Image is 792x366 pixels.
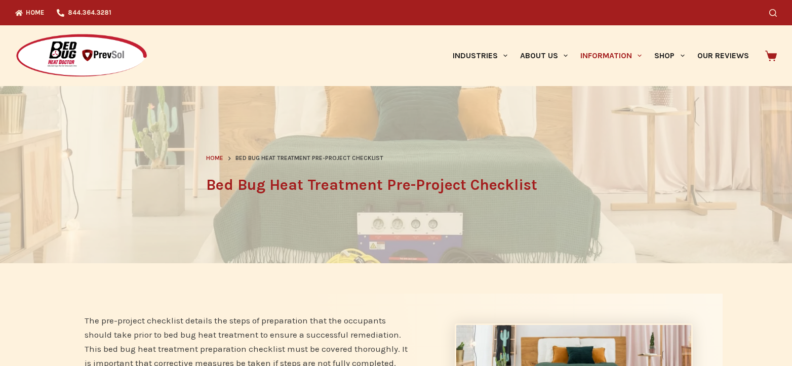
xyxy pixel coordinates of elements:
[235,153,383,164] span: Bed Bug Heat Treatment Pre-Project Checklist
[446,25,755,86] nav: Primary
[206,174,586,196] h1: Bed Bug Heat Treatment Pre-Project Checklist
[513,25,574,86] a: About Us
[446,25,513,86] a: Industries
[206,153,223,164] a: Home
[574,25,648,86] a: Information
[648,25,691,86] a: Shop
[691,25,755,86] a: Our Reviews
[206,154,223,161] span: Home
[769,9,777,17] button: Search
[15,33,148,78] img: Prevsol/Bed Bug Heat Doctor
